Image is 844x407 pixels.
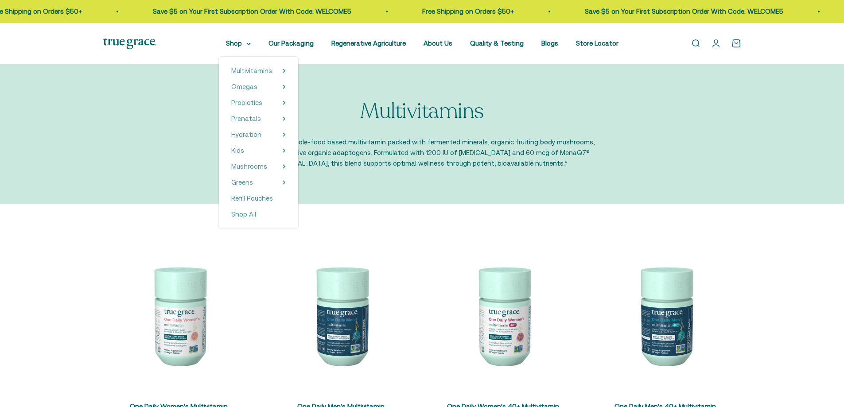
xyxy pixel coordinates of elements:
a: Hydration [231,129,261,140]
p: Experience a whole-food based multivitamin packed with fermented minerals, organic fruiting body ... [249,137,595,169]
a: Greens [231,177,253,188]
summary: Prenatals [231,113,286,124]
span: Hydration [231,131,261,138]
span: Refill Pouches [231,194,273,202]
span: Shop All [231,210,256,218]
p: Save $5 on Your First Subscription Order With Code: WELCOME5 [153,6,351,17]
a: Omegas [231,81,257,92]
a: Refill Pouches [231,193,286,204]
img: Daily Multivitamin for Immune Support, Energy, Daily Balance, and Healthy Bone Support* Vitamin A... [428,240,579,391]
span: Kids [231,147,244,154]
summary: Omegas [231,81,286,92]
span: Omegas [231,83,257,90]
summary: Kids [231,145,286,156]
a: Shop All [231,209,286,220]
p: Save $5 on Your First Subscription Order With Code: WELCOME5 [585,6,783,17]
a: Store Locator [576,39,618,47]
a: Probiotics [231,97,262,108]
span: Mushrooms [231,163,267,170]
a: Blogs [541,39,558,47]
img: One Daily Men's 40+ Multivitamin [590,240,741,391]
summary: Probiotics [231,97,286,108]
summary: Hydration [231,129,286,140]
img: We select ingredients that play a concrete role in true health, and we include them at effective ... [103,240,255,391]
img: One Daily Men's Multivitamin [265,240,417,391]
a: Mushrooms [231,161,267,172]
a: About Us [424,39,452,47]
span: Greens [231,178,253,186]
p: Multivitamins [360,100,484,123]
a: Free Shipping on Orders $50+ [422,8,514,15]
summary: Mushrooms [231,161,286,172]
span: Probiotics [231,99,262,106]
a: Prenatals [231,113,261,124]
span: Prenatals [231,115,261,122]
a: Our Packaging [268,39,314,47]
a: Multivitamins [231,66,272,76]
summary: Multivitamins [231,66,286,76]
span: Multivitamins [231,67,272,74]
a: Kids [231,145,244,156]
summary: Shop [226,38,251,49]
a: Regenerative Agriculture [331,39,406,47]
summary: Greens [231,177,286,188]
a: Quality & Testing [470,39,524,47]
